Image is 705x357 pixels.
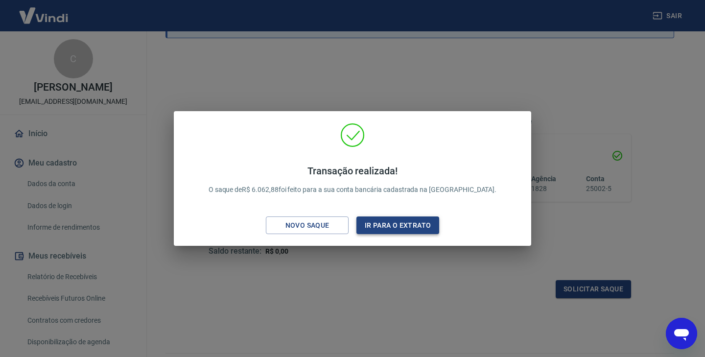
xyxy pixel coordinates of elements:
[209,165,497,177] h4: Transação realizada!
[274,219,341,232] div: Novo saque
[356,216,439,235] button: Ir para o extrato
[266,216,349,235] button: Novo saque
[666,318,697,349] iframe: Botão para abrir a janela de mensagens
[209,165,497,195] p: O saque de R$ 6.062,88 foi feito para a sua conta bancária cadastrada na [GEOGRAPHIC_DATA].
